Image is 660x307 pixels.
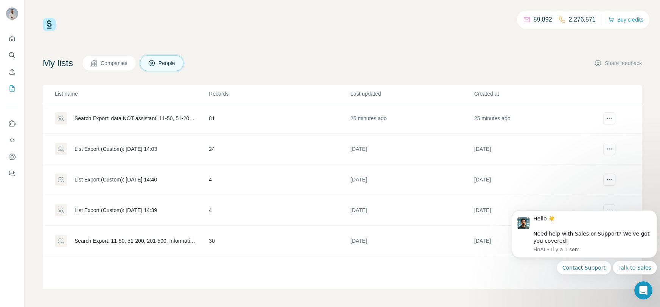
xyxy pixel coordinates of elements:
[208,226,350,256] td: 30
[6,150,18,164] button: Dashboard
[208,164,350,195] td: 4
[350,90,473,98] p: Last updated
[208,134,350,164] td: 24
[350,226,474,256] td: [DATE]
[6,117,18,130] button: Use Surfe on LinkedIn
[634,281,652,299] iframe: Intercom live chat
[603,174,615,186] button: actions
[594,59,642,67] button: Share feedback
[6,48,18,62] button: Search
[6,32,18,45] button: Quick start
[608,14,643,25] button: Buy credits
[350,134,474,164] td: [DATE]
[101,59,128,67] span: Companies
[474,195,598,226] td: [DATE]
[209,90,349,98] p: Records
[474,103,598,134] td: 25 minutes ago
[55,90,208,98] p: List name
[6,82,18,95] button: My lists
[75,237,196,245] div: Search Export: 11-50, 51-200, 201-500, Information Technology, Business Development, Operations, ...
[43,18,56,31] img: Surfe Logo
[208,195,350,226] td: 4
[350,103,474,134] td: 25 minutes ago
[474,134,598,164] td: [DATE]
[6,65,18,79] button: Enrich CSV
[158,59,176,67] span: People
[6,167,18,180] button: Feedback
[75,176,157,183] div: List Export (Custom): [DATE] 14:40
[75,206,157,214] div: List Export (Custom): [DATE] 14:39
[509,201,660,303] iframe: Intercom notifications message
[603,143,615,155] button: actions
[350,164,474,195] td: [DATE]
[474,226,598,256] td: [DATE]
[603,112,615,124] button: actions
[534,15,552,24] p: 59,892
[43,57,73,69] h4: My lists
[474,90,597,98] p: Created at
[75,145,157,153] div: List Export (Custom): [DATE] 14:03
[6,8,18,20] img: Avatar
[6,133,18,147] button: Use Surfe API
[350,195,474,226] td: [DATE]
[569,15,596,24] p: 2,276,571
[75,115,196,122] div: Search Export: data NOT assistant, 11-50, 51-200, Senior, Experienced Manager, Director, Vice Pre...
[208,103,350,134] td: 81
[474,164,598,195] td: [DATE]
